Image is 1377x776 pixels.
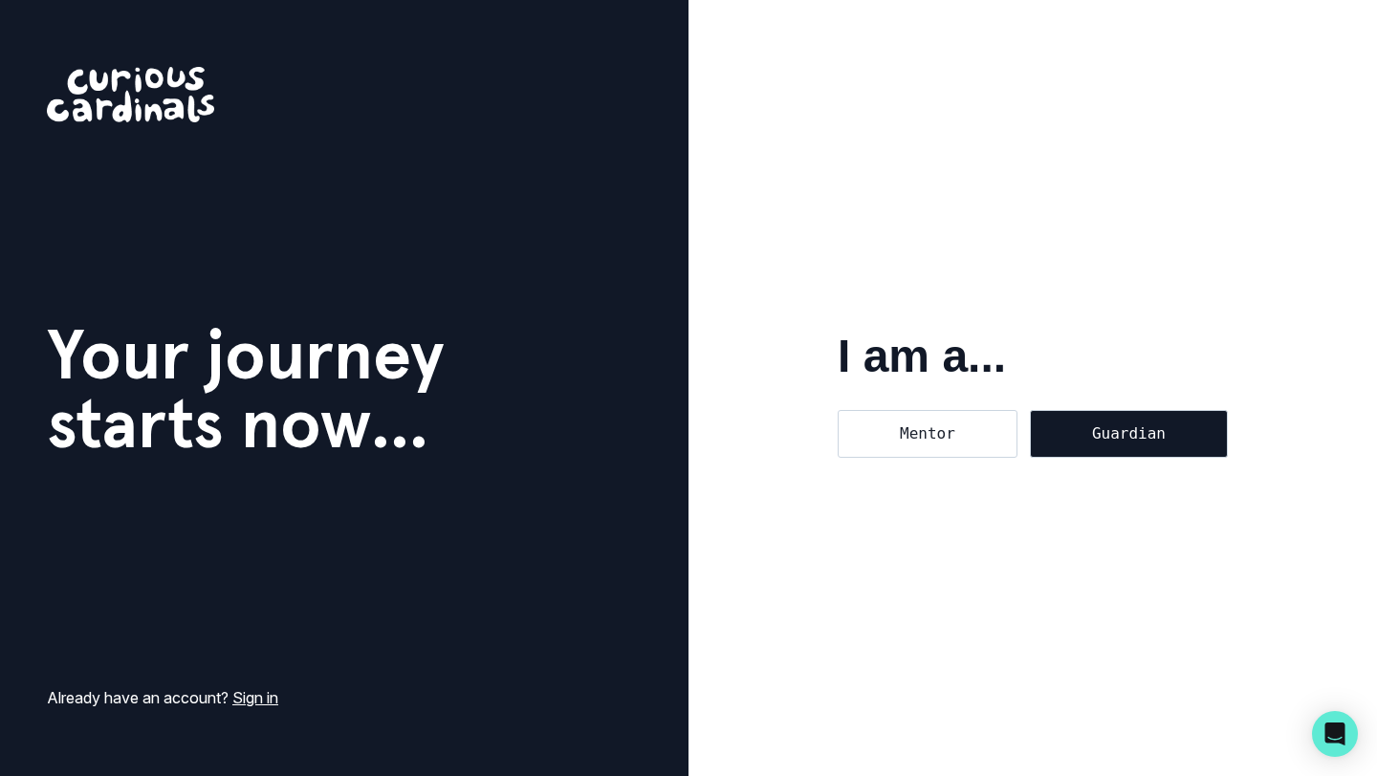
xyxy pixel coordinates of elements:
h2: I am a... [838,334,1228,379]
a: Sign in [232,688,278,707]
div: Mentor [838,410,1017,458]
p: Already have an account? [47,686,278,709]
img: Curious Cardinals Logo [47,67,214,122]
div: Guardian [1030,410,1228,458]
div: Open Intercom Messenger [1312,711,1358,757]
h1: Your journey starts now... [47,320,445,458]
